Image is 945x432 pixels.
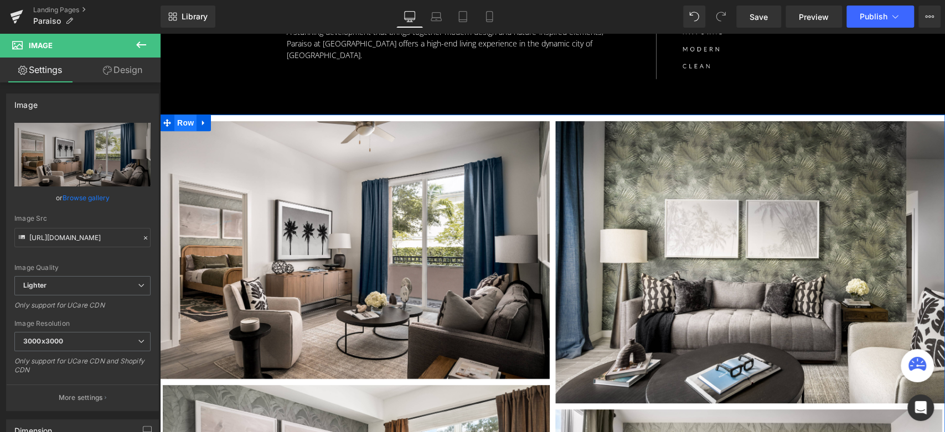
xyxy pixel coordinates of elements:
span: Preview [799,11,829,23]
b: Lighter [23,281,47,289]
div: or [14,192,151,204]
a: New Library [161,6,215,28]
input: Link [14,228,151,247]
a: Design [82,58,163,82]
span: Save [750,11,768,23]
div: Image [14,94,38,110]
a: Mobile [476,6,503,28]
a: Tablet [450,6,476,28]
span: Row [14,81,37,98]
span: Paraiso [33,17,61,25]
a: Landing Pages [33,6,161,14]
a: Expand / Collapse [37,81,51,98]
button: More [918,6,941,28]
button: Redo [710,6,732,28]
a: Preview [786,6,842,28]
p: More settings [59,393,103,403]
b: 3000x3000 [23,337,63,345]
button: More settings [7,384,158,410]
a: Laptop [423,6,450,28]
span: Library [182,12,208,22]
button: Undo [683,6,705,28]
div: Image Quality [14,264,151,272]
div: Image Resolution [14,320,151,327]
div: Image Src [14,215,151,222]
div: Only support for UCare CDN and Shopify CDN [14,357,151,382]
a: Desktop [396,6,423,28]
div: Only support for UCare CDN [14,301,151,317]
span: Image [29,41,53,50]
span: Publish [860,12,887,21]
div: Open Intercom Messenger [907,394,934,421]
button: Publish [846,6,914,28]
a: Browse gallery [63,188,110,207]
